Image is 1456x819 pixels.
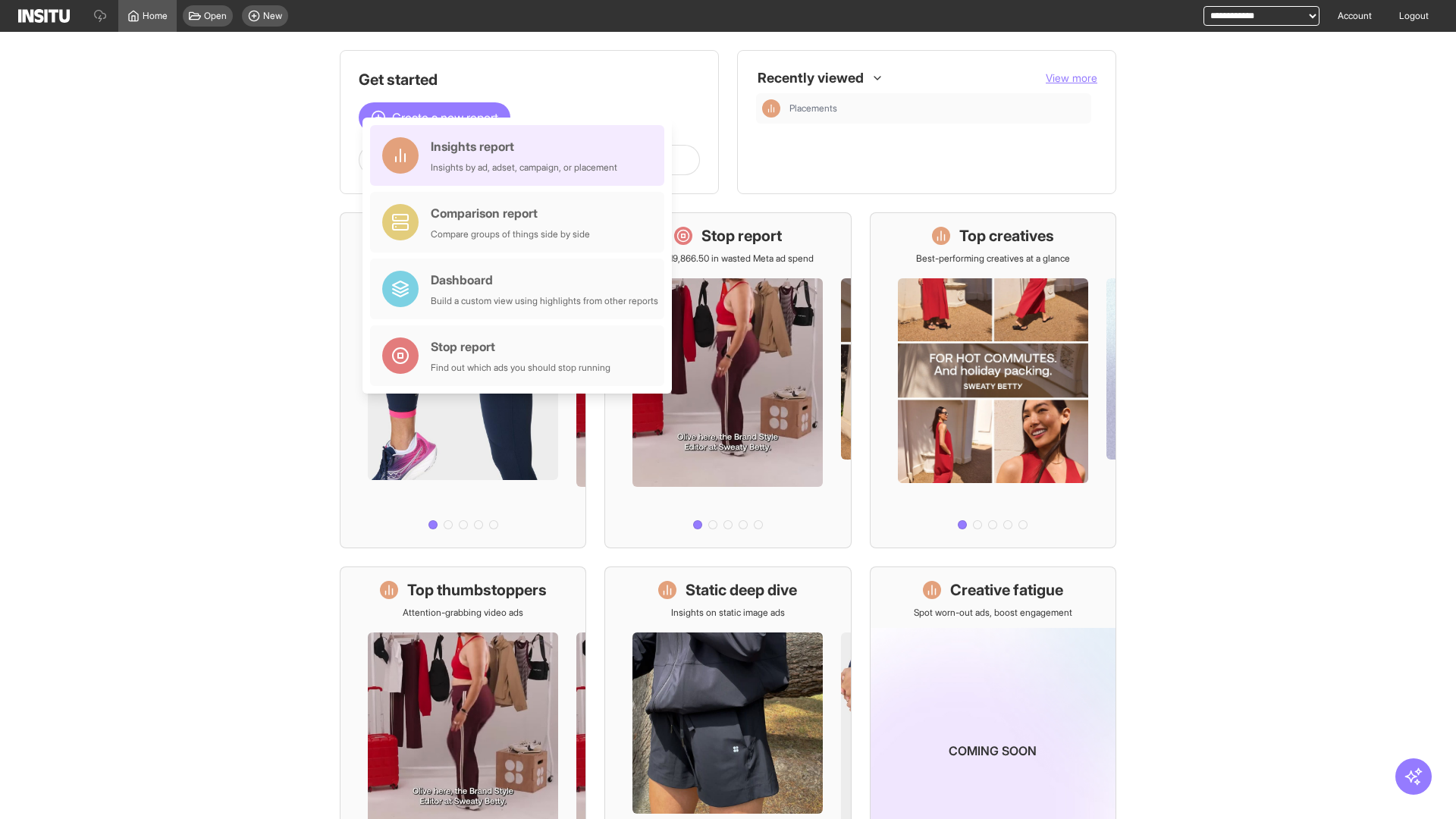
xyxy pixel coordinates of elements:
[263,10,282,22] span: New
[762,99,780,118] div: Insights
[701,225,782,246] h1: Stop report
[431,137,617,155] div: Insights report
[431,362,610,374] div: Find out which ads you should stop running
[686,579,797,601] h1: Static deep dive
[789,102,837,115] span: Placements
[642,253,814,265] p: Save £19,866.50 in wasted Meta ad spend
[916,253,1070,265] p: Best-performing creatives at a glance
[604,212,851,548] a: Stop reportSave £19,866.50 in wasted Meta ad spend
[359,102,510,133] button: Create a new report
[431,295,658,307] div: Build a custom view using highlights from other reports
[340,212,586,548] a: What's live nowSee all active ads instantly
[671,607,785,619] p: Insights on static image ads
[143,10,168,22] span: Home
[359,69,700,90] h1: Get started
[392,108,498,127] span: Create a new report
[789,102,1085,115] span: Placements
[1046,71,1097,84] span: View more
[431,204,590,222] div: Comparison report
[18,9,70,23] img: Logo
[403,607,523,619] p: Attention-grabbing video ads
[1046,71,1097,86] button: View more
[431,337,610,356] div: Stop report
[431,228,590,240] div: Compare groups of things side by side
[407,579,547,601] h1: Top thumbstoppers
[204,10,227,22] span: Open
[431,162,617,174] div: Insights by ad, adset, campaign, or placement
[870,212,1116,548] a: Top creativesBest-performing creatives at a glance
[959,225,1054,246] h1: Top creatives
[431,271,658,289] div: Dashboard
